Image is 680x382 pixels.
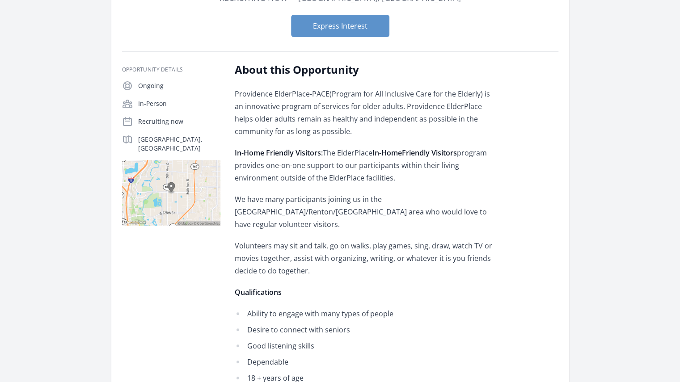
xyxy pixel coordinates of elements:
p: Ongoing [138,81,220,90]
p: [GEOGRAPHIC_DATA], [GEOGRAPHIC_DATA] [138,135,220,153]
p: In-Person [138,99,220,108]
h2: About this Opportunity [235,63,496,77]
li: Ability to engage with many types of people [235,307,496,320]
strong: In-Home [372,148,402,158]
p: The ElderPlace program provides one-on-one support to our participants within their living enviro... [235,147,496,184]
strong: In-Home Friendly Visitors: [235,148,323,158]
li: Dependable [235,356,496,368]
h3: Opportunity Details [122,66,220,73]
p: Recruiting now [138,117,220,126]
li: Good listening skills [235,340,496,352]
strong: Qualifications [235,287,282,297]
p: We have many participants joining us in the [GEOGRAPHIC_DATA]/Renton/[GEOGRAPHIC_DATA] area who w... [235,193,496,231]
img: Map [122,160,220,226]
li: Desire to connect with seniors [235,323,496,336]
p: Providence ElderPlace-PACE(Program for All Inclusive Care for the Elderly) is an innovative progr... [235,88,496,138]
button: Express Interest [291,15,389,37]
strong: Friendly Visitors [402,148,457,158]
p: Volunteers may sit and talk, go on walks, play games, sing, draw, watch TV or movies together, as... [235,239,496,277]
